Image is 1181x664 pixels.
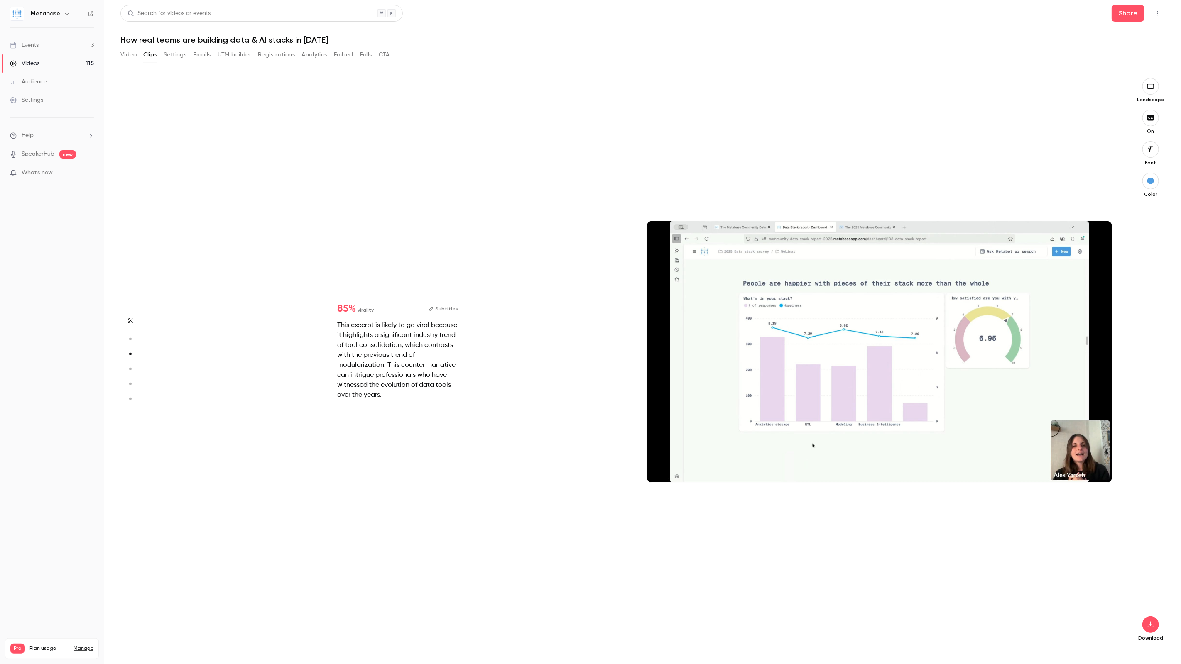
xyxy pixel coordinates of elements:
button: Top Bar Actions [1151,7,1164,20]
span: 85 % [338,304,356,314]
button: Polls [360,48,372,61]
span: Plan usage [29,645,69,652]
a: Manage [74,645,93,652]
a: SpeakerHub [22,150,54,159]
button: Emails [193,48,211,61]
h1: How real teams are building data & AI stacks in [DATE] [120,35,1164,45]
p: Landscape [1137,96,1164,103]
p: Color [1137,191,1164,198]
span: Help [22,131,34,140]
div: Events [10,41,39,49]
button: Subtitles [429,304,458,314]
button: Settings [164,48,186,61]
div: Settings [10,96,43,104]
div: Videos [10,59,39,68]
button: Embed [334,48,353,61]
button: CTA [379,48,390,61]
div: This excerpt is likely to go viral because it highlights a significant industry trend of tool con... [338,320,458,400]
button: Analytics [301,48,327,61]
button: Video [120,48,137,61]
iframe: Noticeable Trigger [84,169,94,177]
p: Font [1137,159,1164,166]
h6: Metabase [31,10,60,18]
button: Share [1112,5,1144,22]
button: UTM builder [218,48,251,61]
p: Download [1137,635,1164,641]
span: virality [358,306,374,314]
span: What's new [22,168,53,177]
div: Audience [10,78,47,86]
img: Metabase [10,7,24,20]
button: Clips [143,48,157,61]
div: Search for videos or events [127,9,211,18]
span: Pro [10,644,25,654]
li: help-dropdown-opener [10,131,94,140]
button: Registrations [258,48,295,61]
span: new [59,150,76,159]
p: On [1137,128,1164,134]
